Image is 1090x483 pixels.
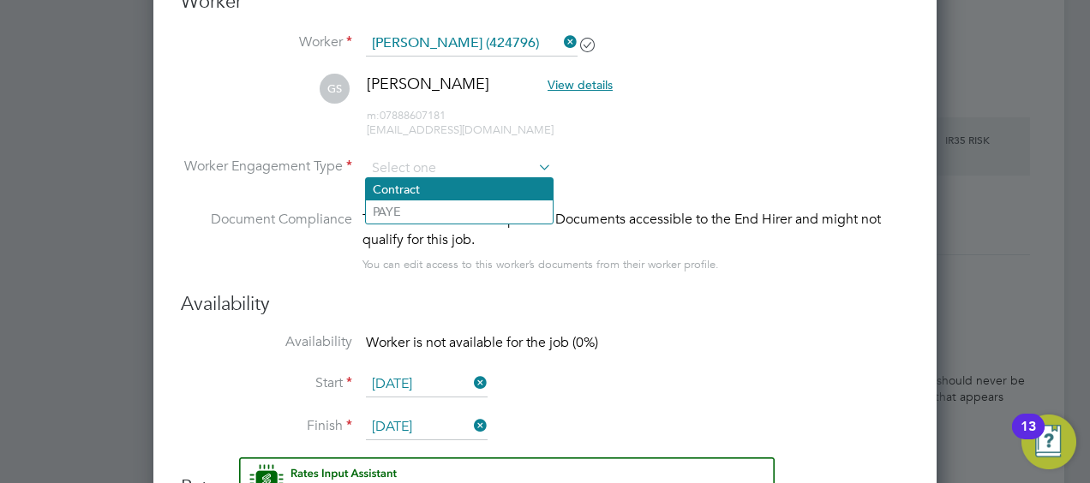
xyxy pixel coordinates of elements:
div: 13 [1021,426,1036,449]
span: Worker is not available for the job (0%) [366,334,598,351]
label: Document Compliance [181,209,352,271]
label: Worker [181,33,352,51]
li: PAYE [366,200,553,223]
li: Contract [366,178,553,200]
button: Open Resource Center, 13 new notifications [1021,414,1076,469]
label: Availability [181,333,352,351]
input: Select one [366,372,488,397]
span: m: [367,108,380,122]
span: GS [320,74,350,104]
span: View details [548,77,613,92]
input: Select one [366,414,488,440]
span: 07888607181 [367,108,446,122]
label: Worker Engagement Type [181,158,352,176]
input: Select one [366,156,552,182]
label: Start [181,374,352,392]
span: [EMAIL_ADDRESS][DOMAIN_NAME] [367,122,554,137]
span: [PERSON_NAME] [367,74,489,93]
div: You can edit access to this worker’s documents from their worker profile. [362,254,719,275]
input: Search for... [366,31,578,57]
div: This worker has no Compliance Documents accessible to the End Hirer and might not qualify for thi... [362,209,909,250]
h3: Availability [181,292,909,317]
label: Finish [181,417,352,435]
